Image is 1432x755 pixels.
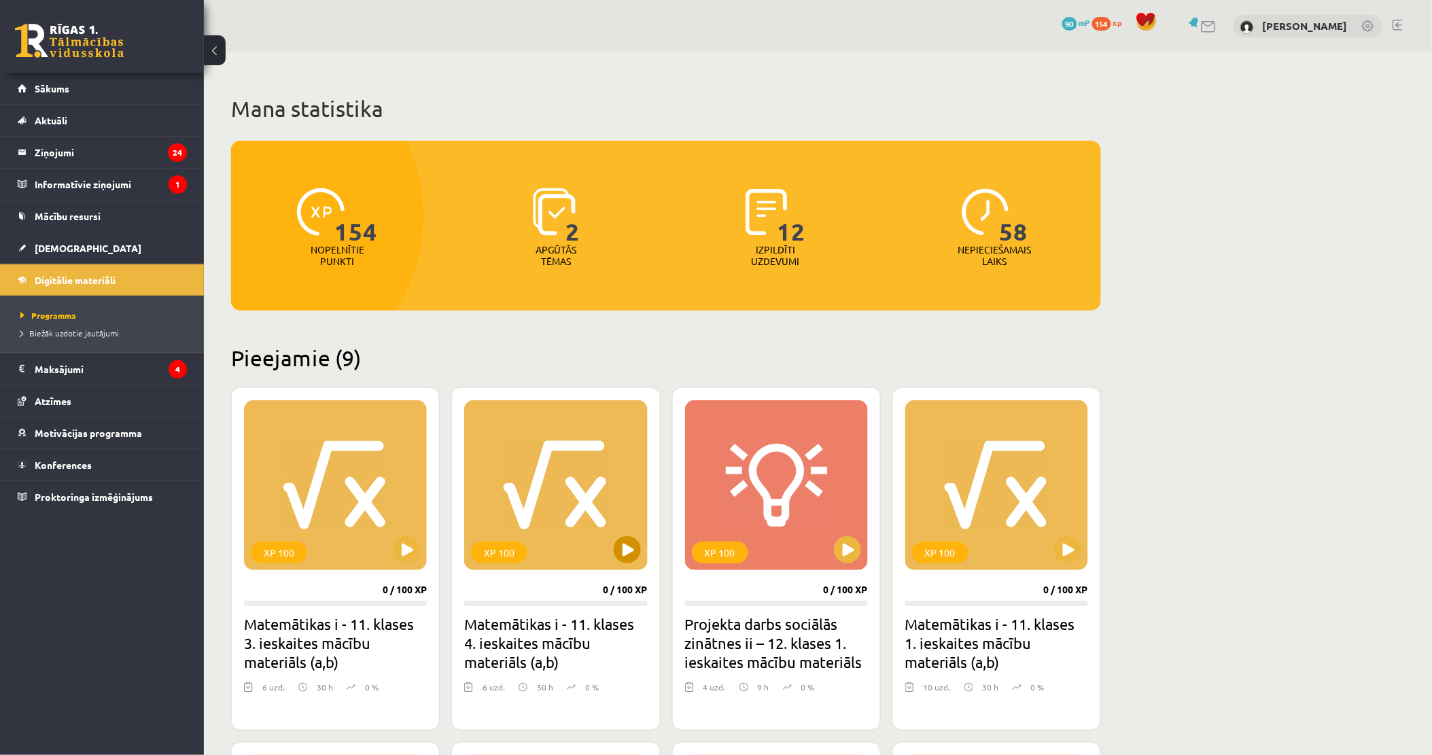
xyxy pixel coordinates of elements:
a: Biežāk uzdotie jautājumi [20,327,190,339]
span: 12 [778,188,806,244]
span: 154 [334,188,377,244]
div: XP 100 [471,542,527,563]
span: 58 [999,188,1028,244]
span: xp [1113,17,1122,28]
p: 0 % [801,681,815,693]
a: Proktoringa izmēģinājums [18,481,187,512]
span: 90 [1062,17,1077,31]
h2: Matemātikas i - 11. klases 1. ieskaites mācību materiāls (a,b) [905,614,1088,671]
span: Proktoringa izmēģinājums [35,491,153,503]
span: Sākums [35,82,69,94]
span: Konferences [35,459,92,471]
span: Biežāk uzdotie jautājumi [20,328,119,338]
span: Programma [20,310,76,321]
div: 4 uzd. [703,681,726,701]
a: Digitālie materiāli [18,264,187,296]
a: Konferences [18,449,187,480]
p: 30 h [983,681,999,693]
a: Atzīmes [18,385,187,417]
span: 2 [565,188,580,244]
i: 4 [169,360,187,379]
span: 154 [1092,17,1111,31]
a: Programma [20,309,190,321]
img: Kristiāns Tirzītis [1240,20,1254,34]
a: Sākums [18,73,187,104]
p: Nopelnītie punkti [311,244,364,267]
span: Atzīmes [35,395,71,407]
p: Apgūtās tēmas [530,244,583,267]
h1: Mana statistika [231,95,1101,122]
div: 10 uzd. [924,681,951,701]
div: XP 100 [692,542,748,563]
a: Motivācijas programma [18,417,187,449]
p: 30 h [317,681,333,693]
p: Nepieciešamais laiks [958,244,1032,267]
a: 90 mP [1062,17,1090,28]
img: icon-xp-0682a9bc20223a9ccc6f5883a126b849a74cddfe5390d2b41b4391c66f2066e7.svg [297,188,345,236]
span: Digitālie materiāli [35,274,116,286]
p: 0 % [365,681,379,693]
img: icon-completed-tasks-ad58ae20a441b2904462921112bc710f1caf180af7a3daa7317a5a94f2d26646.svg [746,188,788,236]
img: icon-clock-7be60019b62300814b6bd22b8e044499b485619524d84068768e800edab66f18.svg [962,188,1009,236]
span: Mācību resursi [35,210,101,222]
div: XP 100 [251,542,307,563]
p: Izpildīti uzdevumi [749,244,802,267]
h2: Matemātikas i - 11. klases 4. ieskaites mācību materiāls (a,b) [464,614,647,671]
legend: Ziņojumi [35,137,187,168]
a: [DEMOGRAPHIC_DATA] [18,232,187,264]
h2: Pieejamie (9) [231,345,1101,371]
a: Maksājumi4 [18,353,187,385]
p: 0 % [585,681,599,693]
a: Ziņojumi24 [18,137,187,168]
p: 9 h [758,681,769,693]
div: 6 uzd. [262,681,285,701]
h2: Projekta darbs sociālās zinātnes ii – 12. klases 1. ieskaites mācību materiāls [685,614,868,671]
h2: Matemātikas i - 11. klases 3. ieskaites mācību materiāls (a,b) [244,614,427,671]
a: Aktuāli [18,105,187,136]
a: [PERSON_NAME] [1263,19,1348,33]
span: Aktuāli [35,114,67,126]
i: 24 [168,143,187,162]
a: Mācību resursi [18,200,187,232]
i: 1 [169,175,187,194]
span: mP [1079,17,1090,28]
a: Informatīvie ziņojumi1 [18,169,187,200]
span: [DEMOGRAPHIC_DATA] [35,242,141,254]
a: 154 xp [1092,17,1129,28]
legend: Maksājumi [35,353,187,385]
div: XP 100 [912,542,968,563]
img: icon-learned-topics-4a711ccc23c960034f471b6e78daf4a3bad4a20eaf4de84257b87e66633f6470.svg [533,188,576,236]
a: Rīgas 1. Tālmācības vidusskola [15,24,124,58]
span: Motivācijas programma [35,427,142,439]
p: 50 h [537,681,553,693]
div: 6 uzd. [483,681,505,701]
legend: Informatīvie ziņojumi [35,169,187,200]
p: 0 % [1031,681,1045,693]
